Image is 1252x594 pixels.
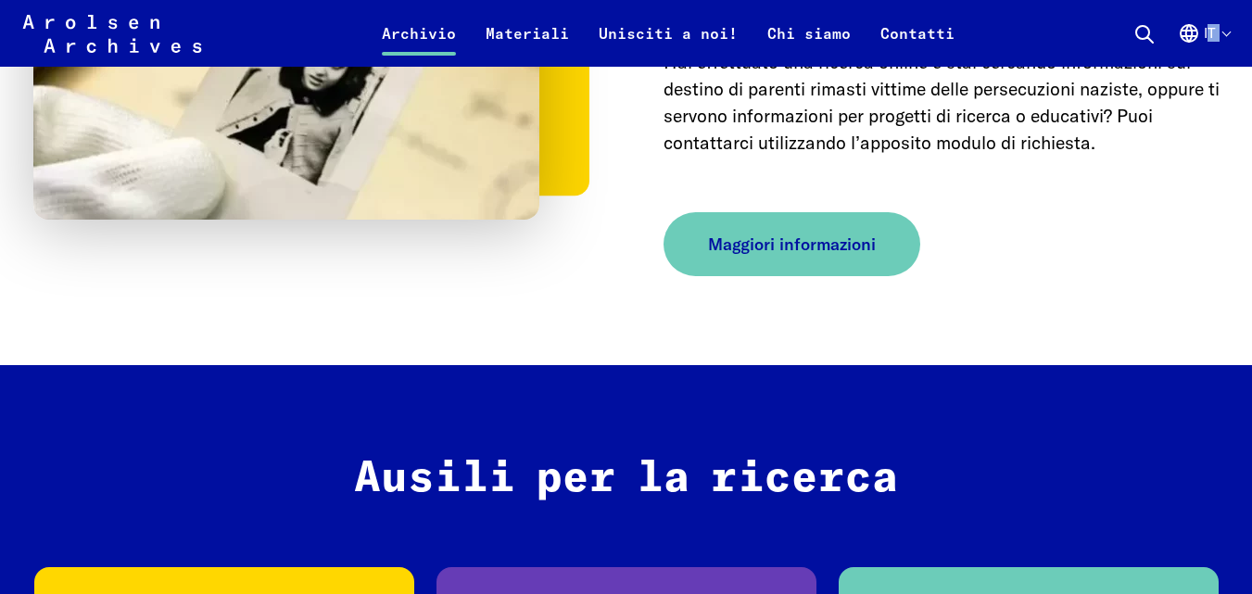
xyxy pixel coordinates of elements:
[234,454,1018,506] h2: Ausili per la ricerca
[1178,22,1230,67] button: Italiano, selezione lingua
[584,22,752,67] a: Unisciti a noi!
[367,11,969,56] nav: Primaria
[752,22,866,67] a: Chi siamo
[664,49,1220,158] p: Hai effettuato una ricerca online e stai cercando informazioni sul destino di parenti rimasti vit...
[664,212,920,276] a: Maggiori informazioni
[708,232,876,257] span: Maggiori informazioni
[471,22,584,67] a: Materiali
[367,22,471,67] a: Archivio
[866,22,969,67] a: Contatti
